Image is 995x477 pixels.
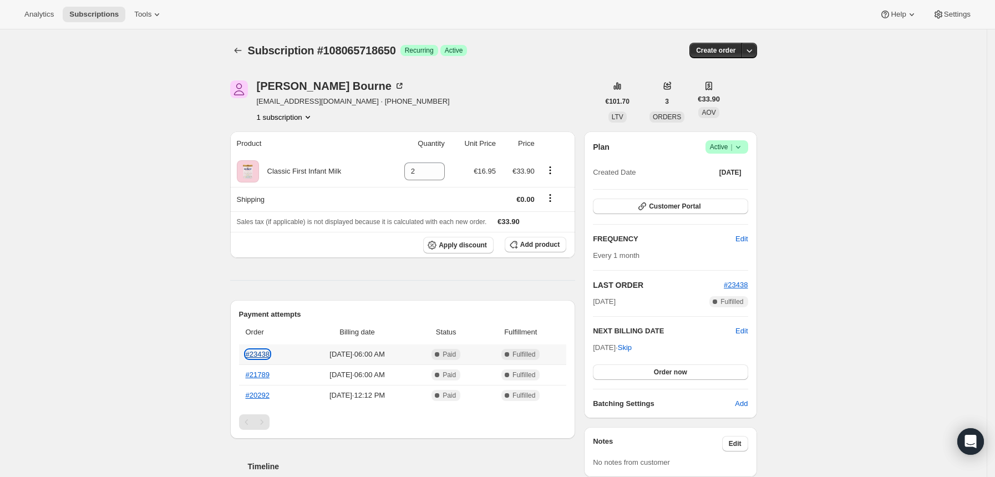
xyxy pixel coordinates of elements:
button: Skip [611,339,638,357]
span: €33.90 [498,217,520,226]
a: #21789 [246,371,270,379]
span: [DATE] · 06:00 AM [304,369,410,380]
span: Skip [618,342,632,353]
div: [PERSON_NAME] Bourne [257,80,405,92]
span: Order now [654,368,687,377]
span: Recurring [405,46,434,55]
span: 3 [665,97,669,106]
button: Product actions [257,111,313,123]
button: Edit [722,436,748,451]
h2: LAST ORDER [593,280,724,291]
th: Unit Price [448,131,499,156]
h2: Plan [593,141,610,153]
span: [DATE] · 12:12 PM [304,390,410,401]
div: Open Intercom Messenger [957,428,984,455]
th: Quantity [384,131,448,156]
span: Every 1 month [593,251,639,260]
a: #23438 [246,350,270,358]
span: Paid [443,350,456,359]
span: [DATE] [719,168,742,177]
button: Analytics [18,7,60,22]
button: Edit [735,326,748,337]
button: Product actions [541,164,559,176]
span: Fulfilled [512,371,535,379]
button: #23438 [724,280,748,291]
span: Edit [729,439,742,448]
span: Tools [134,10,151,19]
img: product img [237,160,259,182]
span: LTV [612,113,623,121]
span: Fulfilled [512,391,535,400]
button: Add product [505,237,566,252]
button: Order now [593,364,748,380]
button: Add [728,395,754,413]
span: Subscriptions [69,10,119,19]
span: Settings [944,10,971,19]
span: Subscription #108065718650 [248,44,396,57]
h2: NEXT BILLING DATE [593,326,735,337]
span: [EMAIL_ADDRESS][DOMAIN_NAME] · [PHONE_NUMBER] [257,96,450,107]
button: Apply discount [423,237,494,253]
span: Apply discount [439,241,487,250]
span: Edit [735,234,748,245]
span: €0.00 [516,195,535,204]
span: Add [735,398,748,409]
button: Settings [926,7,977,22]
span: Help [891,10,906,19]
span: Kevin Bourne [230,80,248,98]
span: Add product [520,240,560,249]
h2: Payment attempts [239,309,567,320]
th: Order [239,320,301,344]
button: Edit [729,230,754,248]
span: Analytics [24,10,54,19]
h2: Timeline [248,461,576,472]
h6: Batching Settings [593,398,735,409]
nav: Pagination [239,414,567,430]
span: Billing date [304,327,410,338]
button: Create order [689,43,742,58]
span: Fulfilled [512,350,535,359]
button: 3 [658,94,676,109]
span: Customer Portal [649,202,700,211]
a: #20292 [246,391,270,399]
span: [DATE] · 06:00 AM [304,349,410,360]
h2: FREQUENCY [593,234,735,245]
span: Sales tax (if applicable) is not displayed because it is calculated with each new order. [237,218,487,226]
button: Tools [128,7,169,22]
h3: Notes [593,436,722,451]
button: [DATE] [713,165,748,180]
span: Create order [696,46,735,55]
span: Status [417,327,475,338]
button: Shipping actions [541,192,559,204]
a: #23438 [724,281,748,289]
button: Subscriptions [63,7,125,22]
div: Classic First Infant Milk [259,166,342,177]
button: Help [873,7,923,22]
span: Fulfilled [720,297,743,306]
span: Active [445,46,463,55]
span: €33.90 [698,94,720,105]
button: Customer Portal [593,199,748,214]
span: €33.90 [512,167,535,175]
span: Fulfillment [481,327,560,338]
button: Subscriptions [230,43,246,58]
button: €101.70 [599,94,636,109]
span: No notes from customer [593,458,670,466]
th: Shipping [230,187,385,211]
span: ORDERS [653,113,681,121]
th: Price [499,131,538,156]
span: €16.95 [474,167,496,175]
span: Paid [443,391,456,400]
span: Paid [443,371,456,379]
span: [DATE] [593,296,616,307]
span: €101.70 [606,97,630,106]
span: Created Date [593,167,636,178]
span: [DATE] · [593,343,632,352]
span: AOV [702,109,715,116]
span: | [730,143,732,151]
th: Product [230,131,385,156]
span: Active [710,141,744,153]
